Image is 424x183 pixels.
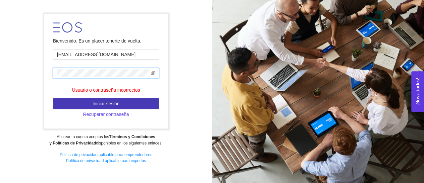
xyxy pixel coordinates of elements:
[53,37,159,45] div: Bienvenido. Es un placer tenerte de vuelta.
[53,49,159,60] input: Correo electrónico
[49,135,155,145] strong: Términos y Condiciones y Políticas de Privacidad
[4,134,207,146] div: Al crear tu cuenta aceptas los disponibles en los siguientes enlaces:
[66,158,146,163] a: Política de privacidad aplicable para expertos
[411,71,424,112] button: Open Feedback Widget
[53,86,159,94] p: Usuario o contraseña incorrectos
[53,112,159,117] a: Recuperar contraseña
[53,22,82,33] img: LOGO
[53,109,159,120] button: Recuperar contraseña
[60,152,152,157] a: Política de privacidad aplicable para emprendedores
[151,71,155,75] span: eye-invisible
[92,100,120,107] span: Iniciar sesión
[83,111,129,118] span: Recuperar contraseña
[53,98,159,109] button: Iniciar sesión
